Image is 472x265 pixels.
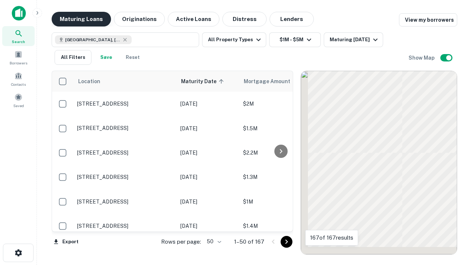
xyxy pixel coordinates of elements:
[243,100,317,108] p: $2M
[239,71,320,92] th: Mortgage Amount
[11,81,26,87] span: Contacts
[301,71,457,254] div: 0 0
[2,26,35,46] a: Search
[180,100,236,108] p: [DATE]
[234,237,264,246] p: 1–50 of 167
[270,12,314,26] button: Lenders
[222,12,267,26] button: Distress
[269,32,321,47] button: $1M - $5M
[114,12,165,26] button: Originations
[435,206,472,241] iframe: Chat Widget
[177,71,239,92] th: Maturity Date
[2,90,35,110] a: Saved
[161,237,201,246] p: Rows per page:
[77,149,173,156] p: [STREET_ADDRESS]
[330,35,380,44] div: Maturing [DATE]
[243,222,317,230] p: $1.4M
[77,223,173,229] p: [STREET_ADDRESS]
[180,124,236,132] p: [DATE]
[12,6,26,21] img: capitalize-icon.png
[52,236,80,247] button: Export
[180,149,236,157] p: [DATE]
[52,12,111,26] button: Maturing Loans
[65,36,121,43] span: [GEOGRAPHIC_DATA], [GEOGRAPHIC_DATA], [GEOGRAPHIC_DATA]
[77,100,173,107] p: [STREET_ADDRESS]
[243,173,317,181] p: $1.3M
[243,198,317,206] p: $1M
[180,173,236,181] p: [DATE]
[77,198,173,205] p: [STREET_ADDRESS]
[180,198,236,206] p: [DATE]
[244,77,300,86] span: Mortgage Amount
[324,32,383,47] button: Maturing [DATE]
[121,50,145,65] button: Reset
[12,39,25,45] span: Search
[243,124,317,132] p: $1.5M
[2,69,35,89] a: Contacts
[168,12,219,26] button: Active Loans
[77,125,173,131] p: [STREET_ADDRESS]
[409,54,436,62] h6: Show Map
[52,32,199,47] button: [GEOGRAPHIC_DATA], [GEOGRAPHIC_DATA], [GEOGRAPHIC_DATA]
[399,13,457,26] a: View my borrowers
[55,50,91,65] button: All Filters
[77,174,173,180] p: [STREET_ADDRESS]
[310,233,353,242] p: 167 of 167 results
[10,60,27,66] span: Borrowers
[180,222,236,230] p: [DATE]
[202,32,266,47] button: All Property Types
[243,149,317,157] p: $2.2M
[13,103,24,109] span: Saved
[78,77,100,86] span: Location
[281,236,292,248] button: Go to next page
[181,77,226,86] span: Maturity Date
[73,71,177,92] th: Location
[2,47,35,67] a: Borrowers
[94,50,118,65] button: Save your search to get updates of matches that match your search criteria.
[204,236,222,247] div: 50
